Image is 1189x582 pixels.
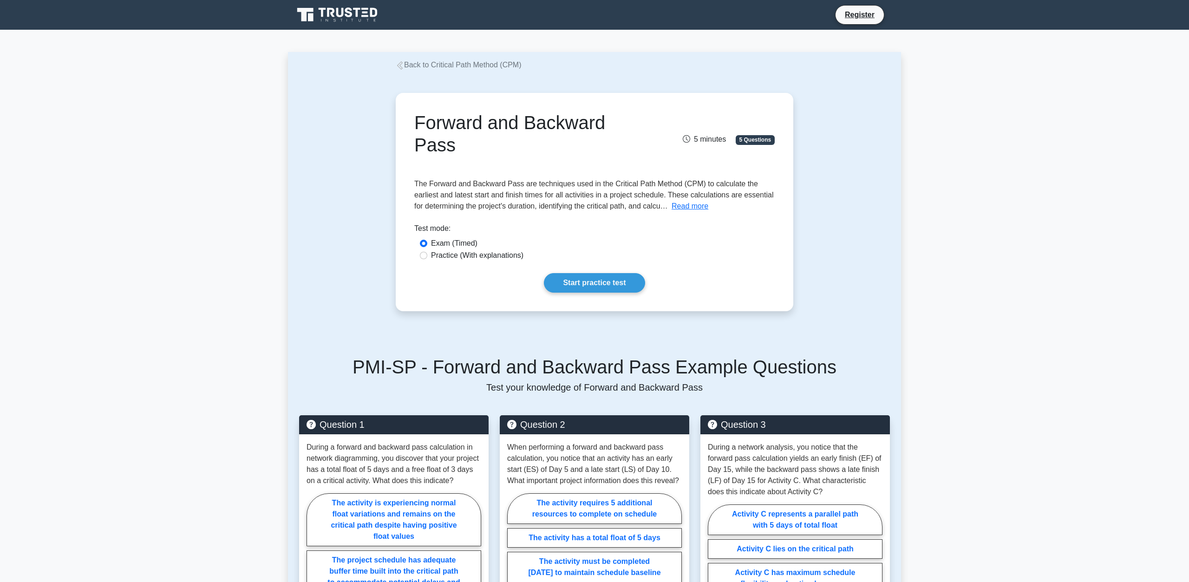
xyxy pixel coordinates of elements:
p: During a network analysis, you notice that the forward pass calculation yields an early finish (E... [708,442,882,497]
label: The activity requires 5 additional resources to complete on schedule [507,493,682,524]
p: Test your knowledge of Forward and Backward Pass [299,382,890,393]
p: When performing a forward and backward pass calculation, you notice that an activity has an early... [507,442,682,486]
a: Register [839,9,880,20]
h5: Question 3 [708,419,882,430]
label: The activity has a total float of 5 days [507,528,682,548]
label: Practice (With explanations) [431,250,523,261]
h5: PMI-SP - Forward and Backward Pass Example Questions [299,356,890,378]
label: Activity C lies on the critical path [708,539,882,559]
p: During a forward and backward pass calculation in network diagramming, you discover that your pro... [307,442,481,486]
span: The Forward and Backward Pass are techniques used in the Critical Path Method (CPM) to calculate ... [414,180,773,210]
h5: Question 1 [307,419,481,430]
a: Back to Critical Path Method (CPM) [396,61,522,69]
h5: Question 2 [507,419,682,430]
h1: Forward and Backward Pass [414,111,651,156]
label: The activity is experiencing normal float variations and remains on the critical path despite hav... [307,493,481,546]
button: Read more [672,201,708,212]
div: Test mode: [414,223,775,238]
a: Start practice test [544,273,645,293]
span: 5 minutes [683,135,726,143]
label: Exam (Timed) [431,238,477,249]
label: Activity C represents a parallel path with 5 days of total float [708,504,882,535]
span: 5 Questions [736,135,775,144]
